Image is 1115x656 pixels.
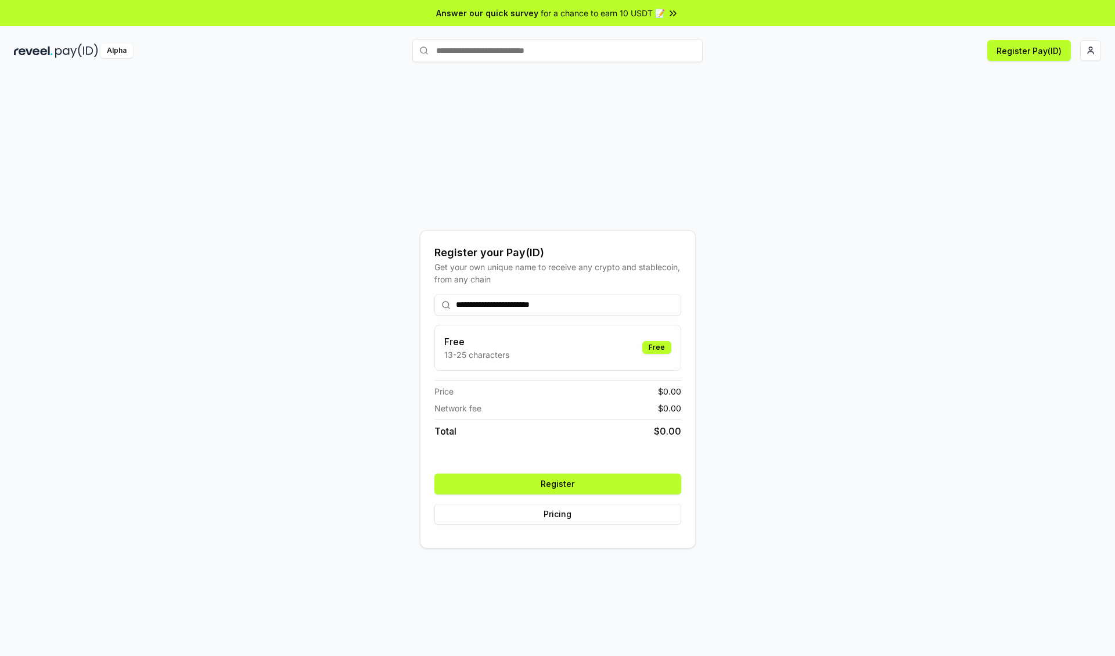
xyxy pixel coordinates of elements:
[434,424,456,438] span: Total
[434,504,681,525] button: Pricing
[434,245,681,261] div: Register your Pay(ID)
[100,44,133,58] div: Alpha
[14,44,53,58] img: reveel_dark
[434,402,481,414] span: Network fee
[642,341,671,354] div: Free
[658,402,681,414] span: $ 0.00
[654,424,681,438] span: $ 0.00
[987,40,1071,61] button: Register Pay(ID)
[434,474,681,494] button: Register
[434,385,454,397] span: Price
[658,385,681,397] span: $ 0.00
[541,7,665,19] span: for a chance to earn 10 USDT 📝
[55,44,98,58] img: pay_id
[444,349,509,361] p: 13-25 characters
[444,335,509,349] h3: Free
[434,261,681,285] div: Get your own unique name to receive any crypto and stablecoin, from any chain
[436,7,538,19] span: Answer our quick survey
